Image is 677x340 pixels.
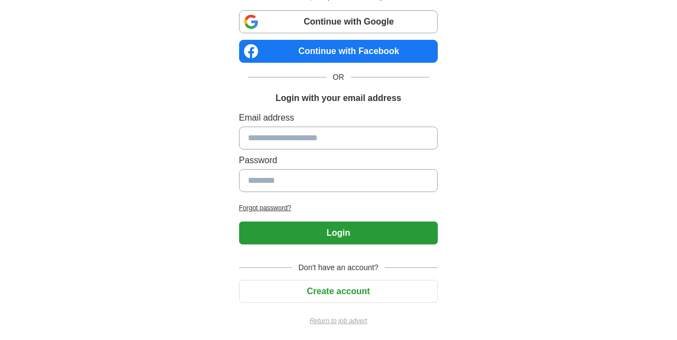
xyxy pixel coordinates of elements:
[239,10,438,33] a: Continue with Google
[276,92,401,105] h1: Login with your email address
[239,316,438,326] a: Return to job advert
[239,40,438,63] a: Continue with Facebook
[239,203,438,213] a: Forgot password?
[326,71,351,83] span: OR
[239,287,438,296] a: Create account
[239,222,438,244] button: Login
[292,262,385,273] span: Don't have an account?
[239,111,438,124] label: Email address
[239,280,438,303] button: Create account
[239,154,438,167] label: Password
